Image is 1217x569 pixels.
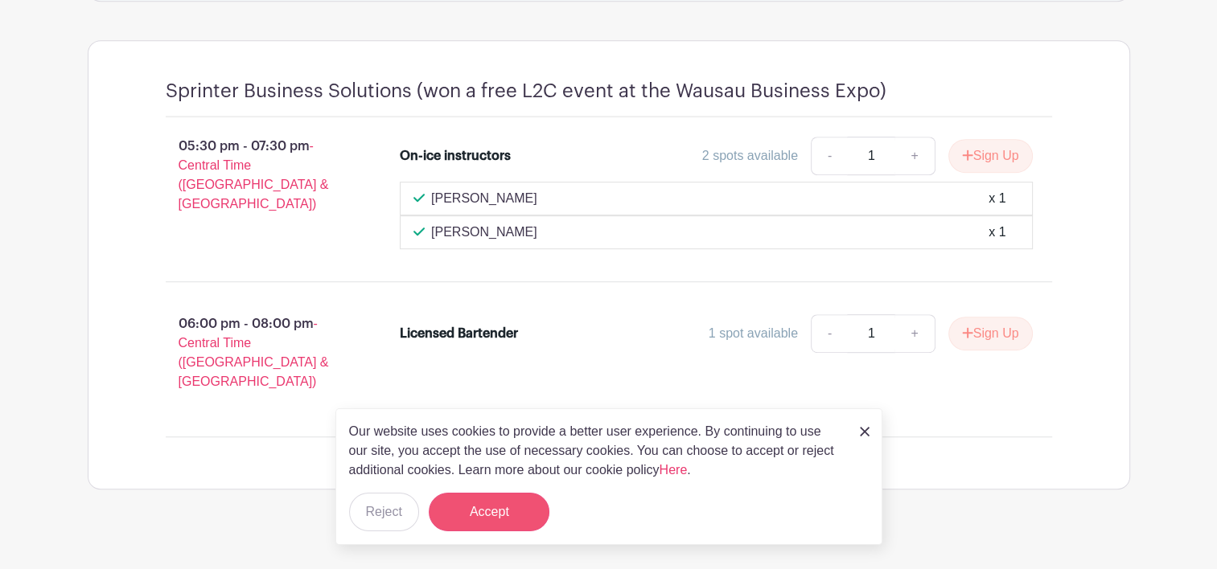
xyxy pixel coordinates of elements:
p: 05:30 pm - 07:30 pm [140,130,375,220]
img: close_button-5f87c8562297e5c2d7936805f587ecaba9071eb48480494691a3f1689db116b3.svg [860,427,870,436]
a: Here [660,463,688,477]
a: - [811,314,848,353]
button: Accept [429,493,549,531]
span: - Central Time ([GEOGRAPHIC_DATA] & [GEOGRAPHIC_DATA]) [179,317,329,388]
h4: Sprinter Business Solutions (won a free L2C event at the Wausau Business Expo) [166,80,886,103]
span: - Central Time ([GEOGRAPHIC_DATA] & [GEOGRAPHIC_DATA]) [179,139,329,211]
button: Sign Up [948,317,1033,350]
p: [PERSON_NAME] [431,189,537,208]
div: Licensed Bartender [400,324,518,343]
a: + [894,137,935,175]
p: Our website uses cookies to provide a better user experience. By continuing to use our site, you ... [349,422,843,480]
div: x 1 [989,223,1005,242]
div: x 1 [989,189,1005,208]
div: On-ice instructors [400,146,511,166]
button: Sign Up [948,139,1033,173]
a: + [894,314,935,353]
button: Reject [349,493,419,531]
div: 1 spot available [709,324,798,343]
p: [PERSON_NAME] [431,223,537,242]
p: 06:00 pm - 08:00 pm [140,308,375,398]
div: 2 spots available [702,146,798,166]
a: - [811,137,848,175]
